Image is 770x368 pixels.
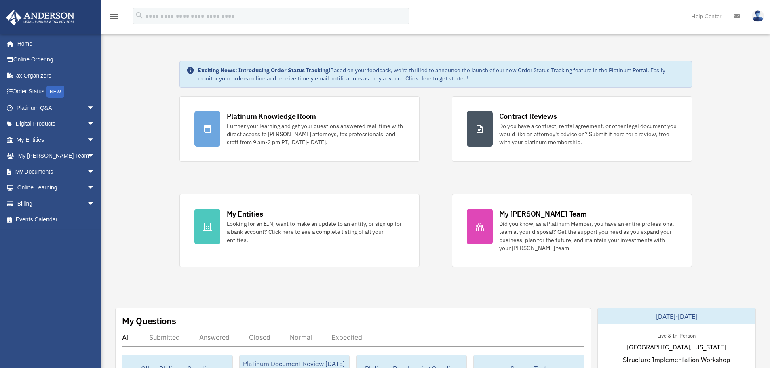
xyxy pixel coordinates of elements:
[227,122,405,146] div: Further your learning and get your questions answered real-time with direct access to [PERSON_NAM...
[6,164,107,180] a: My Documentsarrow_drop_down
[149,333,180,341] div: Submitted
[6,180,107,196] a: Online Learningarrow_drop_down
[87,196,103,212] span: arrow_drop_down
[452,194,692,267] a: My [PERSON_NAME] Team Did you know, as a Platinum Member, you have an entire professional team at...
[405,75,468,82] a: Click Here to get started!
[227,209,263,219] div: My Entities
[6,116,107,132] a: Digital Productsarrow_drop_down
[122,333,130,341] div: All
[198,67,330,74] strong: Exciting News: Introducing Order Status Tracking!
[6,196,107,212] a: Billingarrow_drop_down
[6,52,107,68] a: Online Ordering
[179,96,420,162] a: Platinum Knowledge Room Further your learning and get your questions answered real-time with dire...
[499,122,677,146] div: Do you have a contract, rental agreement, or other legal document you would like an attorney's ad...
[87,180,103,196] span: arrow_drop_down
[752,10,764,22] img: User Pic
[227,220,405,244] div: Looking for an EIN, want to make an update to an entity, or sign up for a bank account? Click her...
[87,132,103,148] span: arrow_drop_down
[135,11,144,20] i: search
[249,333,270,341] div: Closed
[199,333,230,341] div: Answered
[627,342,726,352] span: [GEOGRAPHIC_DATA], [US_STATE]
[4,10,77,25] img: Anderson Advisors Platinum Portal
[6,84,107,100] a: Order StatusNEW
[6,212,107,228] a: Events Calendar
[87,116,103,132] span: arrow_drop_down
[109,14,119,21] a: menu
[198,66,685,82] div: Based on your feedback, we're thrilled to announce the launch of our new Order Status Tracking fe...
[227,111,316,121] div: Platinum Knowledge Room
[290,333,312,341] div: Normal
[499,111,557,121] div: Contract Reviews
[331,333,362,341] div: Expedited
[46,86,64,98] div: NEW
[87,164,103,180] span: arrow_drop_down
[452,96,692,162] a: Contract Reviews Do you have a contract, rental agreement, or other legal document you would like...
[6,67,107,84] a: Tax Organizers
[651,331,702,339] div: Live & In-Person
[6,148,107,164] a: My [PERSON_NAME] Teamarrow_drop_down
[6,132,107,148] a: My Entitiesarrow_drop_down
[179,194,420,267] a: My Entities Looking for an EIN, want to make an update to an entity, or sign up for a bank accoun...
[598,308,755,324] div: [DATE]-[DATE]
[122,315,176,327] div: My Questions
[6,100,107,116] a: Platinum Q&Aarrow_drop_down
[109,11,119,21] i: menu
[87,148,103,164] span: arrow_drop_down
[499,220,677,252] div: Did you know, as a Platinum Member, you have an entire professional team at your disposal? Get th...
[623,355,730,364] span: Structure Implementation Workshop
[499,209,587,219] div: My [PERSON_NAME] Team
[6,36,103,52] a: Home
[87,100,103,116] span: arrow_drop_down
